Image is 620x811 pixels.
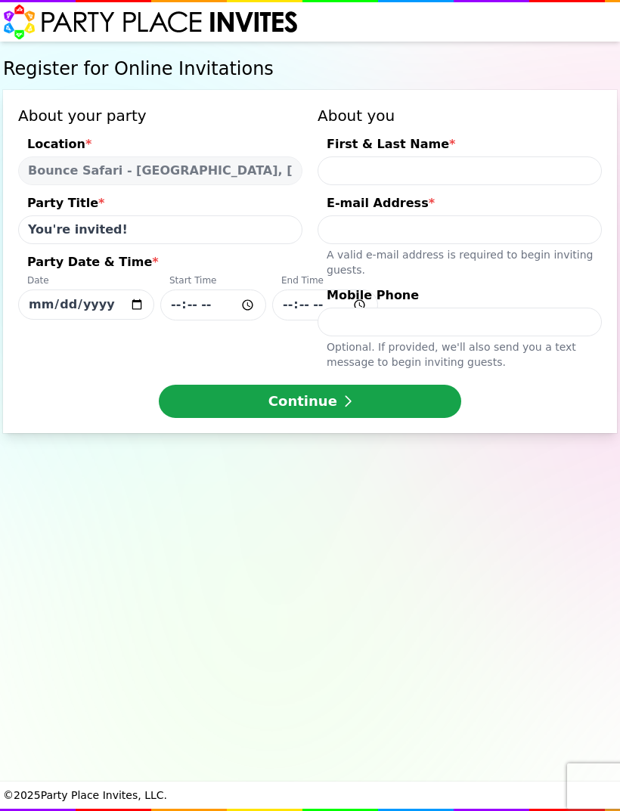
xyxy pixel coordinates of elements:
[18,194,302,215] div: Party Title
[18,274,154,289] div: Date
[159,385,461,418] button: Continue
[3,57,617,81] h1: Register for Online Invitations
[318,336,602,370] div: Optional. If provided, we ' ll also send you a text message to begin inviting guests.
[318,286,602,308] div: Mobile Phone
[3,4,299,40] img: Party Place Invites
[318,194,602,215] div: E-mail Address
[18,105,302,126] h3: About your party
[318,215,602,244] input: E-mail Address*A valid e-mail address is required to begin inviting guests.
[18,135,302,156] div: Location
[18,253,302,274] div: Party Date & Time
[3,782,617,809] div: © 2025 Party Place Invites, LLC.
[318,105,602,126] h3: About you
[272,274,378,289] div: End Time
[18,215,302,244] input: Party Title*
[318,244,602,277] div: A valid e-mail address is required to begin inviting guests.
[160,289,266,320] input: Party Date & Time*DateStart TimeEnd Time
[18,156,302,185] select: Location*
[272,289,378,320] input: Party Date & Time*DateStart TimeEnd Time
[18,289,154,320] input: Party Date & Time*DateStart TimeEnd Time
[318,135,602,156] div: First & Last Name
[160,274,266,289] div: Start Time
[318,156,602,185] input: First & Last Name*
[318,308,602,336] input: Mobile PhoneOptional. If provided, we'll also send you a text message to begin inviting guests.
